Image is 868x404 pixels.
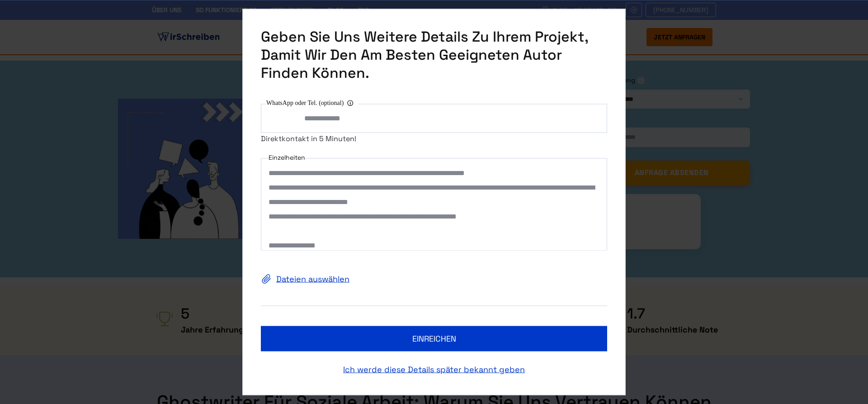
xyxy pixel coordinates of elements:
div: Direktkontakt in 5 Minuten! [261,133,607,144]
label: Dateien auswählen [261,272,607,286]
a: Ich werde diese Details später bekannt geben [261,362,607,377]
label: WhatsApp oder Tel. (optional) [266,97,358,108]
h2: Geben Sie uns weitere Details zu Ihrem Projekt, damit wir den am besten geeigneten Autor finden k... [261,27,607,81]
button: einreichen [261,326,607,352]
label: Einzelheiten [269,152,305,162]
